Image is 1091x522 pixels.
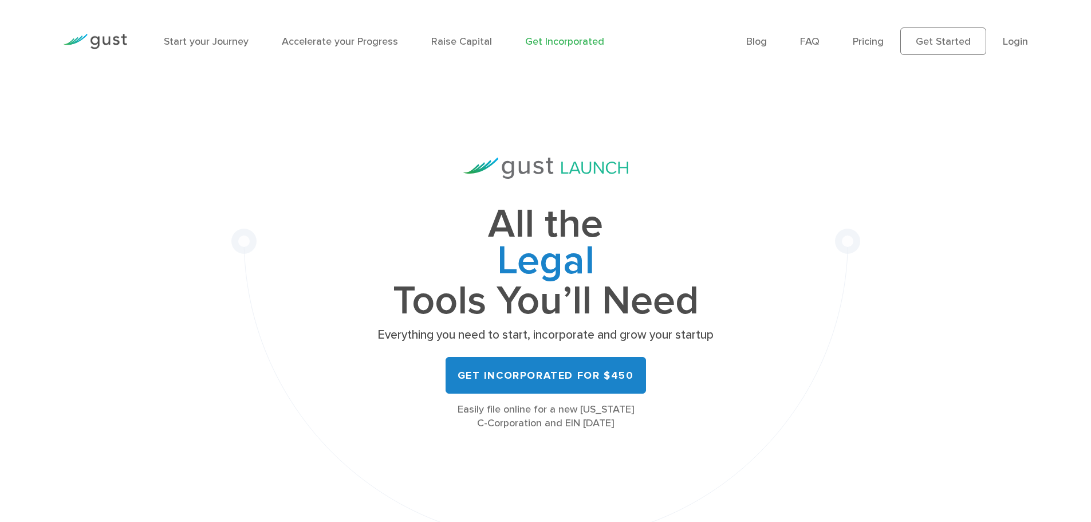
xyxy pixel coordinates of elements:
[431,36,492,48] a: Raise Capital
[164,36,249,48] a: Start your Journey
[446,357,646,394] a: Get Incorporated for $450
[374,206,718,319] h1: All the Tools You’ll Need
[900,28,986,55] a: Get Started
[800,36,820,48] a: FAQ
[853,36,884,48] a: Pricing
[374,403,718,430] div: Easily file online for a new [US_STATE] C-Corporation and EIN [DATE]
[374,243,718,283] span: Legal
[63,34,127,49] img: Gust Logo
[463,158,628,179] img: Gust Launch Logo
[1003,36,1028,48] a: Login
[374,327,718,343] p: Everything you need to start, incorporate and grow your startup
[746,36,767,48] a: Blog
[282,36,398,48] a: Accelerate your Progress
[525,36,604,48] a: Get Incorporated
